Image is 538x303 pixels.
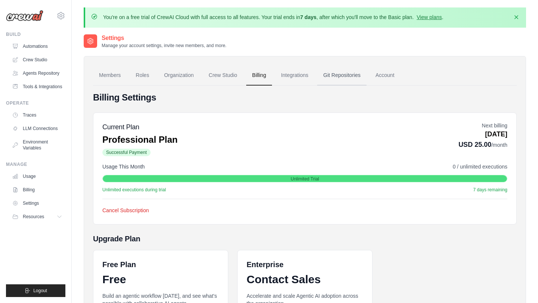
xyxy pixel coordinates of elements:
p: Next billing [458,122,507,129]
a: Traces [9,109,65,121]
a: Account [370,65,401,86]
h6: Free Plan [102,259,136,270]
a: Git Repositories [317,65,367,86]
a: Crew Studio [203,65,243,86]
span: Unlimited executions during trial [102,187,166,193]
a: View plans [417,14,442,20]
p: Professional Plan [102,134,177,146]
span: Logout [33,288,47,294]
span: Unlimited Trial [291,176,319,182]
strong: 7 days [300,14,316,20]
a: Environment Variables [9,136,65,154]
button: Cancel Subscription [102,207,149,214]
a: Tools & Integrations [9,81,65,93]
span: 7 days remaining [473,187,507,193]
p: You're on a free trial of CrewAI Cloud with full access to all features. Your trial ends in , aft... [103,13,443,21]
img: Logo [6,10,43,21]
a: Integrations [275,65,314,86]
a: Crew Studio [9,54,65,66]
a: Billing [9,184,65,196]
span: Usage This Month [102,163,145,170]
h5: Current Plan [102,122,177,132]
a: Settings [9,197,65,209]
button: Resources [9,211,65,223]
p: USD 25.00 [458,139,507,150]
div: Free [102,273,219,286]
h2: Settings [102,34,226,43]
span: /month [491,142,507,148]
div: Build [6,31,65,37]
span: 0 / unlimited executions [453,163,507,170]
a: LLM Connections [9,123,65,135]
button: Logout [6,284,65,297]
a: Agents Repository [9,67,65,79]
h5: Upgrade Plan [93,234,517,244]
p: Manage your account settings, invite new members, and more. [102,43,226,49]
h6: Enterprise [247,259,363,270]
p: [DATE] [458,129,507,139]
div: Operate [6,100,65,106]
a: Members [93,65,127,86]
div: Contact Sales [247,273,363,286]
a: Organization [158,65,200,86]
a: Automations [9,40,65,52]
div: Manage [6,161,65,167]
span: Resources [23,214,44,220]
a: Billing [246,65,272,86]
h4: Billing Settings [93,92,517,103]
span: Successful Payment [102,149,151,156]
a: Usage [9,170,65,182]
a: Roles [130,65,155,86]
